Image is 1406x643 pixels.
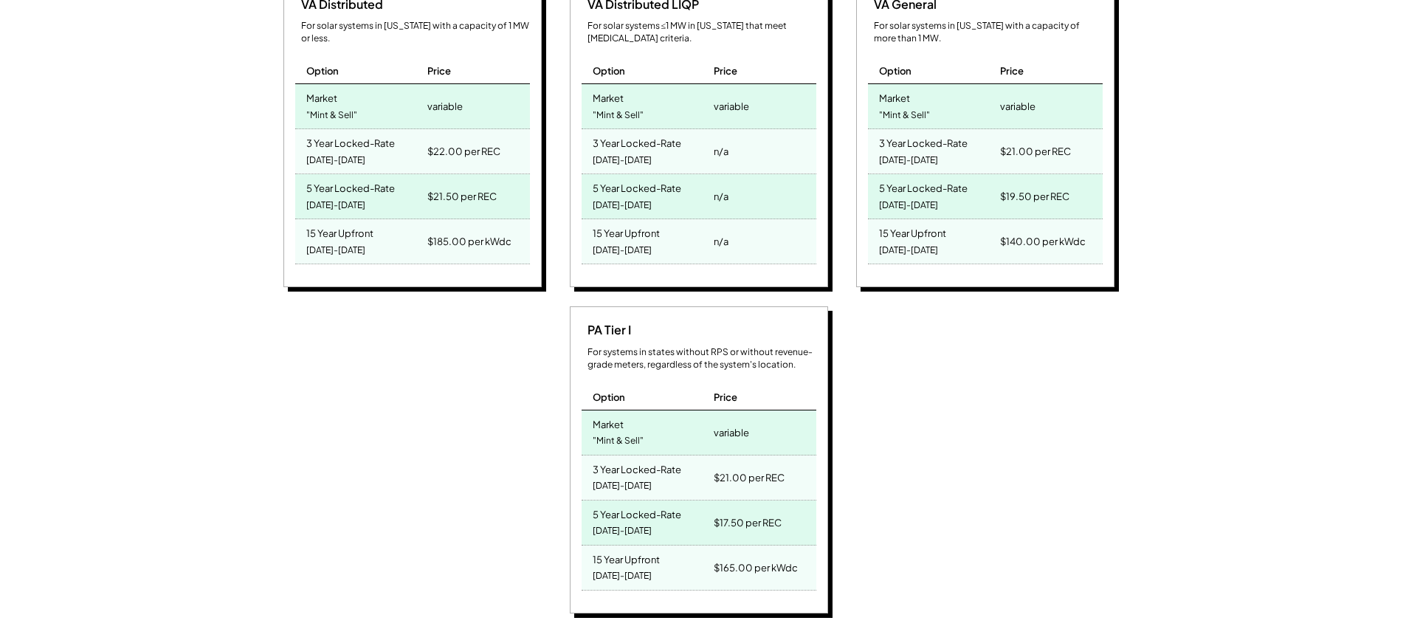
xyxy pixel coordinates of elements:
div: $185.00 per kWdc [427,231,511,252]
div: "Mint & Sell" [593,106,644,125]
div: n/a [714,141,728,162]
div: Market [593,88,624,105]
div: 3 Year Locked-Rate [879,133,968,150]
div: 3 Year Locked-Rate [593,133,681,150]
div: n/a [714,186,728,207]
div: [DATE]-[DATE] [593,566,652,586]
div: Price [714,64,737,78]
div: [DATE]-[DATE] [879,241,938,261]
div: 15 Year Upfront [593,549,660,566]
div: n/a [714,231,728,252]
div: variable [714,422,749,443]
div: 15 Year Upfront [879,223,946,240]
div: Market [879,88,910,105]
div: PA Tier I [582,322,631,338]
div: For solar systems in [US_STATE] with a capacity of more than 1 MW. [874,20,1103,45]
div: $21.00 per REC [714,467,785,488]
div: 15 Year Upfront [306,223,373,240]
div: Option [306,64,339,78]
div: [DATE]-[DATE] [593,521,652,541]
div: variable [714,96,749,117]
div: For systems in states without RPS or without revenue-grade meters, regardless of the system's loc... [587,346,816,371]
div: "Mint & Sell" [593,431,644,451]
div: 5 Year Locked-Rate [593,504,681,521]
div: $17.50 per REC [714,512,782,533]
div: 5 Year Locked-Rate [306,178,395,195]
div: "Mint & Sell" [879,106,930,125]
div: For solar systems in [US_STATE] with a capacity of 1 MW or less. [301,20,530,45]
div: [DATE]-[DATE] [879,196,938,216]
div: 15 Year Upfront [593,223,660,240]
div: [DATE]-[DATE] [593,196,652,216]
div: [DATE]-[DATE] [593,241,652,261]
div: 3 Year Locked-Rate [593,459,681,476]
div: "Mint & Sell" [306,106,357,125]
div: Price [1000,64,1024,78]
div: [DATE]-[DATE] [306,196,365,216]
div: variable [427,96,463,117]
div: Price [714,391,737,404]
div: variable [1000,96,1035,117]
div: $140.00 per kWdc [1000,231,1086,252]
div: $165.00 per kWdc [714,557,798,578]
div: $21.50 per REC [427,186,497,207]
div: Option [593,64,625,78]
div: Market [593,414,624,431]
div: 5 Year Locked-Rate [593,178,681,195]
div: 5 Year Locked-Rate [879,178,968,195]
div: $19.50 per REC [1000,186,1069,207]
div: $21.00 per REC [1000,141,1071,162]
div: Market [306,88,337,105]
div: [DATE]-[DATE] [593,476,652,496]
div: For solar systems ≤1 MW in [US_STATE] that meet [MEDICAL_DATA] criteria. [587,20,816,45]
div: [DATE]-[DATE] [879,151,938,171]
div: $22.00 per REC [427,141,500,162]
div: Option [879,64,912,78]
div: [DATE]-[DATE] [593,151,652,171]
div: [DATE]-[DATE] [306,151,365,171]
div: Option [593,391,625,404]
div: 3 Year Locked-Rate [306,133,395,150]
div: [DATE]-[DATE] [306,241,365,261]
div: Price [427,64,451,78]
